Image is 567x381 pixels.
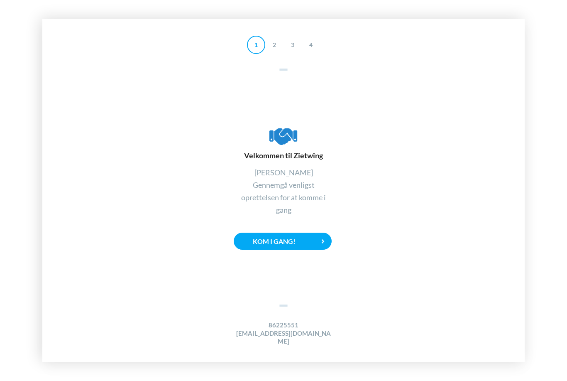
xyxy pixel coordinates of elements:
div: 3 [283,36,302,54]
h4: 86225551 [234,321,333,329]
div: Velkommen til Zietwing [234,125,333,160]
div: Kom i gang! [234,233,332,250]
div: 4 [302,36,320,54]
div: 2 [265,36,283,54]
h4: [EMAIL_ADDRESS][DOMAIN_NAME] [234,329,333,346]
div: [PERSON_NAME] Gennemgå venligst oprettelsen for at komme i gang [234,166,333,216]
div: 1 [247,36,265,54]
